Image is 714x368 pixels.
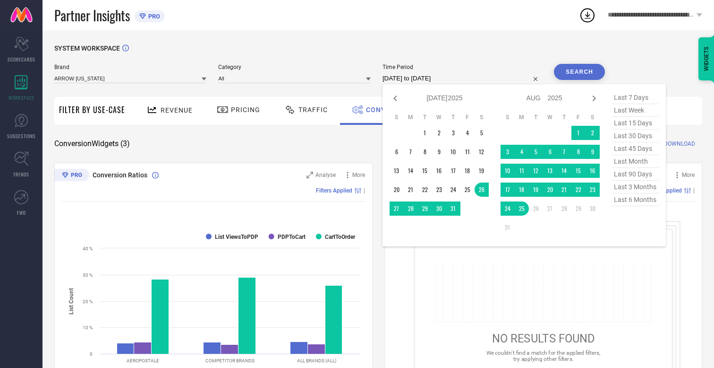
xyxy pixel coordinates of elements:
span: More [352,172,365,178]
td: Tue Jul 15 2025 [418,164,432,178]
th: Saturday [475,114,489,121]
span: Conversion Ratios [93,171,147,179]
td: Fri Jul 18 2025 [460,164,475,178]
span: last 45 days [612,142,659,155]
td: Wed Aug 27 2025 [543,202,557,216]
text: CartToOrder [325,234,356,240]
button: Search [554,64,605,80]
td: Sun Jul 06 2025 [390,145,404,159]
td: Tue Aug 19 2025 [529,183,543,197]
span: last week [612,104,659,117]
td: Thu Jul 24 2025 [446,183,460,197]
td: Sun Aug 10 2025 [501,164,515,178]
span: Analyse [315,172,336,178]
span: SCORECARDS [8,56,35,63]
td: Sat Aug 23 2025 [586,183,600,197]
td: Tue Aug 12 2025 [529,164,543,178]
span: Partner Insights [54,6,130,25]
span: last 7 days [612,91,659,104]
td: Fri Aug 29 2025 [571,202,586,216]
tspan: List Count [68,288,75,314]
td: Fri Aug 22 2025 [571,183,586,197]
td: Fri Aug 15 2025 [571,164,586,178]
span: Filters Applied [316,187,352,194]
td: Tue Jul 29 2025 [418,202,432,216]
span: last 30 days [612,130,659,142]
input: Select time period [382,73,542,84]
th: Monday [404,114,418,121]
text: 40 % [83,246,93,251]
span: Time Period [382,64,542,70]
text: 20 % [83,299,93,304]
span: Pricing [231,106,260,114]
td: Fri Jul 04 2025 [460,126,475,140]
td: Wed Jul 16 2025 [432,164,446,178]
span: We couldn’t find a match for the applied filters, try applying other filters. [486,350,600,362]
td: Tue Aug 26 2025 [529,202,543,216]
td: Tue Jul 22 2025 [418,183,432,197]
td: Sat Aug 16 2025 [586,164,600,178]
td: Mon Aug 04 2025 [515,145,529,159]
td: Wed Aug 06 2025 [543,145,557,159]
text: 30 % [83,272,93,278]
div: Next month [588,93,600,104]
td: Sat Aug 30 2025 [586,202,600,216]
span: WORKSPACE [8,94,34,101]
td: Sun Jul 20 2025 [390,183,404,197]
td: Mon Jul 21 2025 [404,183,418,197]
span: TRENDS [13,171,29,178]
th: Friday [571,114,586,121]
span: last 6 months [612,193,659,206]
div: Premium [54,169,89,183]
td: Sun Jul 27 2025 [390,202,404,216]
td: Thu Aug 07 2025 [557,145,571,159]
td: Thu Aug 28 2025 [557,202,571,216]
span: Revenue [161,106,193,114]
td: Fri Aug 08 2025 [571,145,586,159]
span: last 90 days [612,168,659,181]
span: last 15 days [612,117,659,130]
span: SYSTEM WORKSPACE [54,44,120,52]
span: Conversion Widgets ( 3 ) [54,139,130,149]
td: Wed Jul 23 2025 [432,183,446,197]
text: AEROPOSTALE [127,358,159,363]
text: 10 % [83,325,93,330]
td: Thu Jul 31 2025 [446,202,460,216]
text: ALL BRANDS (ALL) [297,358,336,363]
td: Wed Aug 20 2025 [543,183,557,197]
span: NO RESULTS FOUND [492,332,595,345]
span: SUGGESTIONS [7,132,36,140]
th: Tuesday [418,114,432,121]
td: Wed Jul 02 2025 [432,126,446,140]
th: Monday [515,114,529,121]
span: Filter By Use-Case [59,104,125,115]
td: Thu Jul 03 2025 [446,126,460,140]
th: Saturday [586,114,600,121]
text: COMPETITOR BRANDS [205,358,255,363]
td: Sat Jul 26 2025 [475,183,489,197]
span: | [364,187,365,194]
td: Sat Aug 09 2025 [586,145,600,159]
td: Thu Jul 17 2025 [446,164,460,178]
td: Fri Aug 01 2025 [571,126,586,140]
span: DOWNLOAD [664,139,695,149]
span: Category [218,64,370,70]
td: Tue Jul 01 2025 [418,126,432,140]
span: | [693,187,695,194]
td: Thu Aug 21 2025 [557,183,571,197]
td: Sun Jul 13 2025 [390,164,404,178]
td: Tue Aug 05 2025 [529,145,543,159]
td: Sat Jul 19 2025 [475,164,489,178]
td: Fri Jul 11 2025 [460,145,475,159]
span: More [682,172,695,178]
td: Mon Jul 07 2025 [404,145,418,159]
td: Sat Aug 02 2025 [586,126,600,140]
span: PRO [146,13,160,20]
div: Previous month [390,93,401,104]
span: Traffic [298,106,328,114]
td: Thu Aug 14 2025 [557,164,571,178]
td: Thu Jul 10 2025 [446,145,460,159]
td: Mon Aug 25 2025 [515,202,529,216]
td: Wed Jul 09 2025 [432,145,446,159]
td: Sat Jul 12 2025 [475,145,489,159]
